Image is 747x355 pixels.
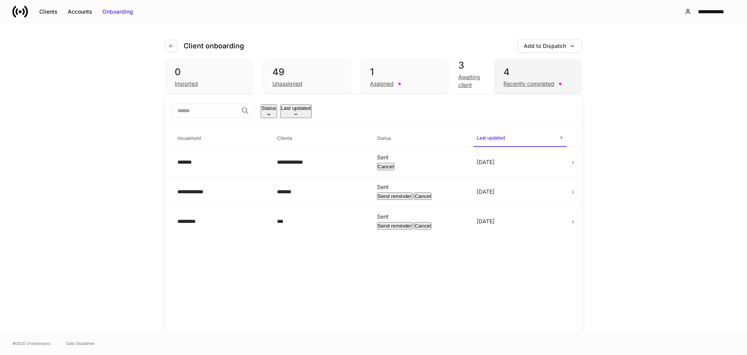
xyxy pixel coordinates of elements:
div: Cancel [378,164,394,170]
div: Send reminder [378,223,412,229]
span: Household [174,131,268,147]
div: Status [261,105,276,111]
span: © 2025 OneAdvisory [12,340,51,346]
td: [DATE] [470,147,570,177]
div: 49 [272,66,341,78]
div: Sent [377,213,464,221]
div: Awaiting client [458,73,484,89]
button: Cancel [414,222,432,230]
button: Onboarding [97,5,138,18]
td: [DATE] [470,177,570,207]
span: Status [374,131,467,147]
h6: Last updated [477,134,505,141]
div: Last updated [281,105,311,111]
button: Cancel [414,193,432,200]
div: 0Imported [165,59,253,94]
div: | [377,222,464,230]
div: Recently completed [503,80,554,88]
button: Last updated [280,104,312,118]
div: Cancel [415,193,431,199]
div: Onboarding [102,8,133,16]
div: Accounts [68,8,92,16]
div: Cancel [415,223,431,229]
button: Clients [34,5,63,18]
h6: Household [177,134,201,142]
div: 4 [503,66,572,78]
h6: Status [377,134,391,142]
div: Sent [377,183,464,191]
td: [DATE] [470,207,570,236]
div: | [377,193,464,200]
span: Clients [274,131,367,147]
div: 3 [458,59,484,72]
button: Accounts [63,5,97,18]
button: Send reminder [377,193,412,200]
div: Add to Dispatch [524,42,566,50]
div: Send reminder [378,193,412,199]
div: 1 [370,66,439,78]
button: Add to Dispatch [517,39,582,53]
div: Sent [377,154,464,161]
div: 49Unassigned [263,59,351,94]
button: Status [261,104,277,118]
a: Data Disclaimer [66,340,95,346]
h4: Client onboarding [184,41,244,51]
button: Send reminder [377,222,412,230]
h6: Clients [277,134,292,142]
div: Imported [175,80,198,88]
div: Assigned [370,80,394,88]
div: 3Awaiting client [458,59,484,94]
div: 0 [175,66,244,78]
span: Last updated [473,130,567,147]
div: 1Assigned [360,59,449,94]
div: Clients [39,8,58,16]
div: Unassigned [272,80,302,88]
div: 4Recently completed [494,59,582,94]
button: Cancel [377,163,395,170]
